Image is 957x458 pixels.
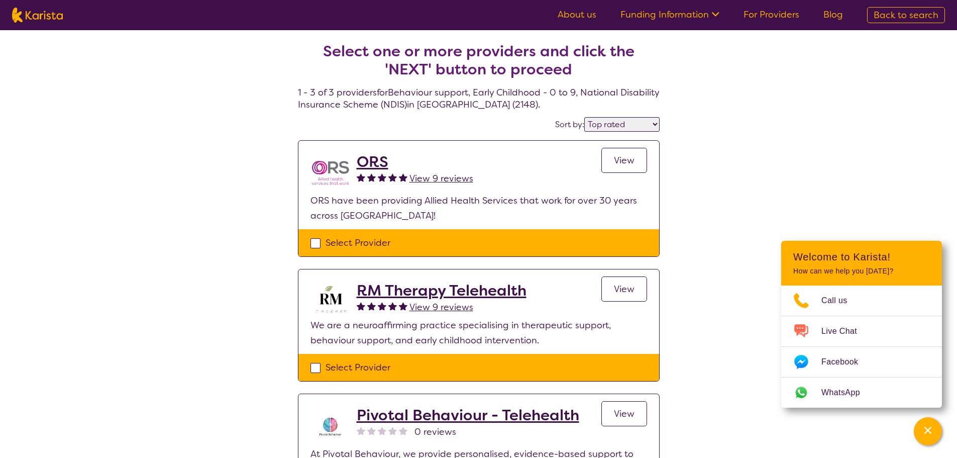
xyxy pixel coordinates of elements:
[743,9,799,21] a: For Providers
[367,302,376,310] img: fullstar
[558,9,596,21] a: About us
[399,302,407,310] img: fullstar
[378,426,386,435] img: nonereviewstar
[793,267,930,276] p: How can we help you [DATE]?
[614,283,634,295] span: View
[310,42,648,78] h2: Select one or more providers and click the 'NEXT' button to proceed
[620,9,719,21] a: Funding Information
[367,173,376,181] img: fullstar
[367,426,376,435] img: nonereviewstar
[601,401,647,426] a: View
[357,302,365,310] img: fullstar
[388,302,397,310] img: fullstar
[399,426,407,435] img: nonereviewstar
[781,241,942,408] div: Channel Menu
[821,385,872,400] span: WhatsApp
[874,9,938,21] span: Back to search
[378,173,386,181] img: fullstar
[310,153,351,193] img: nspbnteb0roocrxnmwip.png
[414,424,456,439] span: 0 reviews
[357,426,365,435] img: nonereviewstar
[357,406,579,424] a: Pivotal Behaviour - Telehealth
[310,193,647,223] p: ORS have been providing Allied Health Services that work for over 30 years across [GEOGRAPHIC_DATA]!
[310,318,647,348] p: We are a neuroaffirming practice specialising in therapeutic support, behaviour support, and earl...
[399,173,407,181] img: fullstar
[781,286,942,408] ul: Choose channel
[12,8,63,23] img: Karista logo
[601,148,647,173] a: View
[378,302,386,310] img: fullstar
[357,282,526,300] a: RM Therapy Telehealth
[409,301,473,313] span: View 9 reviews
[867,7,945,23] a: Back to search
[821,354,870,370] span: Facebook
[555,119,584,130] label: Sort by:
[409,172,473,185] span: View 9 reviews
[357,173,365,181] img: fullstar
[357,153,473,171] a: ORS
[310,406,351,446] img: s8av3rcikle0tbnjpqc8.png
[914,417,942,445] button: Channel Menu
[409,171,473,186] a: View 9 reviews
[821,324,869,339] span: Live Chat
[601,277,647,302] a: View
[614,408,634,420] span: View
[614,154,634,166] span: View
[823,9,843,21] a: Blog
[409,300,473,315] a: View 9 reviews
[298,18,660,111] h4: 1 - 3 of 3 providers for Behaviour support , Early Childhood - 0 to 9 , National Disability Insur...
[388,426,397,435] img: nonereviewstar
[793,251,930,263] h2: Welcome to Karista!
[310,282,351,318] img: b3hjthhf71fnbidirs13.png
[388,173,397,181] img: fullstar
[781,378,942,408] a: Web link opens in a new tab.
[821,293,860,308] span: Call us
